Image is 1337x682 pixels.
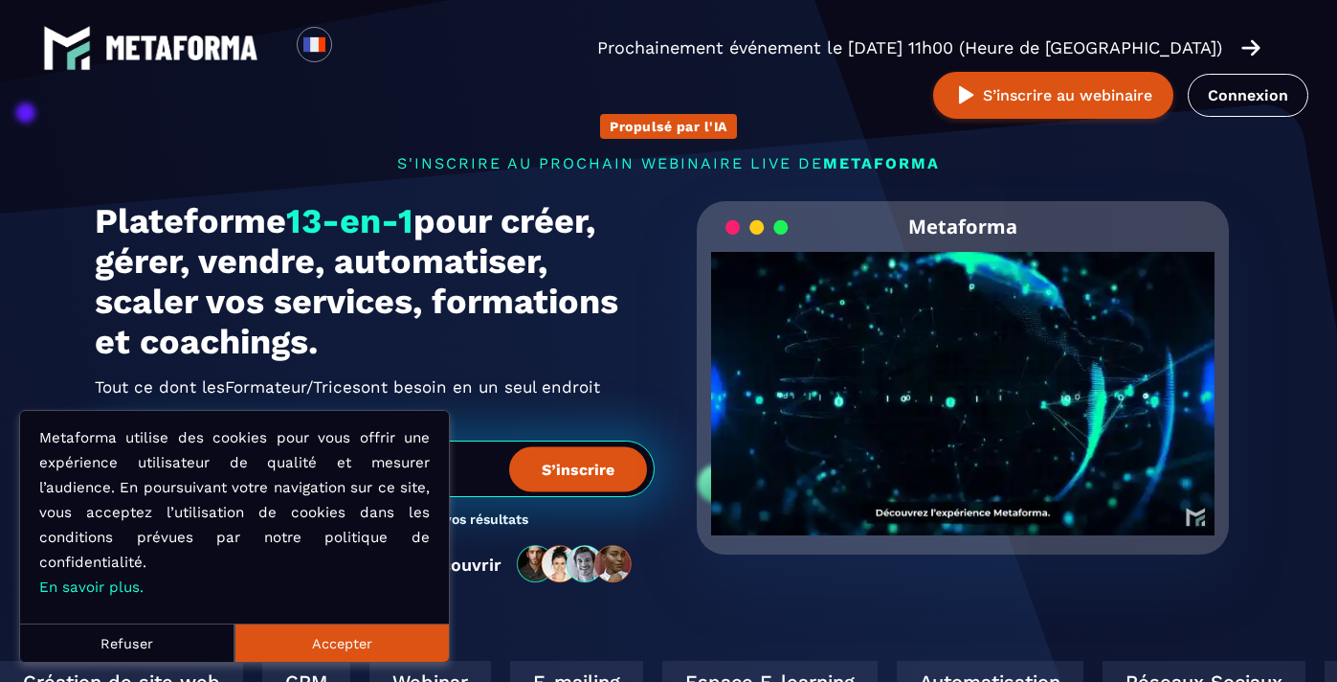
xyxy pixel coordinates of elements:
[332,27,379,69] div: Search for option
[302,33,326,57] img: fr
[1188,74,1308,117] a: Connexion
[286,201,413,241] span: 13-en-1
[711,252,1215,504] video: Your browser does not support the video tag.
[908,201,1017,252] h2: Metaforma
[225,372,361,402] span: Formateur/Trices
[95,201,655,362] h1: Plateforme pour créer, gérer, vendre, automatiser, scaler vos services, formations et coachings.
[105,35,258,60] img: logo
[43,24,91,72] img: logo
[725,218,789,237] img: loading
[234,624,449,662] button: Accepter
[509,446,647,491] button: S’inscrire
[20,624,234,662] button: Refuser
[933,72,1173,119] button: S’inscrire au webinaire
[954,83,978,107] img: play
[597,34,1222,61] p: Prochainement événement le [DATE] 11h00 (Heure de [GEOGRAPHIC_DATA])
[348,36,363,59] input: Search for option
[39,425,430,600] p: Metaforma utilise des cookies pour vous offrir une expérience utilisateur de qualité et mesurer l...
[1241,37,1260,58] img: arrow-right
[95,372,655,402] h2: Tout ce dont les ont besoin en un seul endroit
[39,579,144,596] a: En savoir plus.
[511,544,639,584] img: community-people
[390,511,528,530] h3: Boostez vos résultats
[823,154,940,172] span: METAFORMA
[95,154,1243,172] p: s'inscrire au prochain webinaire live de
